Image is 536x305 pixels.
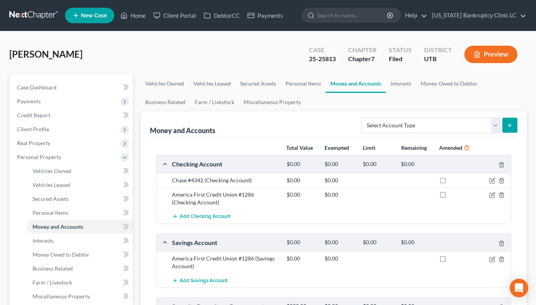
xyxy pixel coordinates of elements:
a: Personal Items [26,206,133,220]
a: Vehicles Owned [26,164,133,178]
strong: Exempted [325,144,349,151]
span: Farm / Livestock [33,279,72,286]
span: New Case [81,13,107,19]
a: Case Dashboard [11,81,133,94]
span: Miscellaneous Property [33,293,90,300]
span: Credit Report [17,112,50,118]
div: $0.00 [359,161,397,168]
div: $0.00 [283,191,321,199]
a: Home [117,9,149,22]
span: Payments [17,98,41,105]
a: Farm / Livestock [26,276,133,290]
div: $0.00 [397,161,435,168]
a: Secured Assets [26,192,133,206]
span: Vehicles Leased [33,182,70,188]
div: Savings Account [168,238,283,247]
a: Vehicles Owned [141,74,189,93]
strong: Limit [363,144,375,151]
a: Interests [26,234,133,248]
a: Vehicles Leased [189,74,235,93]
span: 7 [371,55,375,62]
div: $0.00 [397,239,435,246]
a: Miscellaneous Property [239,93,306,111]
div: Status [389,46,412,55]
span: Business Related [33,265,73,272]
div: 25-25813 [309,55,336,63]
div: Chapter [348,46,376,55]
button: Preview [464,46,517,63]
a: Miscellaneous Property [26,290,133,303]
span: Real Property [17,140,50,146]
div: America First Credit Union #1286 (Savings Account) [168,255,283,270]
a: Money and Accounts [326,74,386,93]
input: Search by name... [317,8,388,22]
span: Client Profile [17,126,49,132]
div: $0.00 [321,239,359,246]
button: Add Checking Account [172,209,230,224]
span: [PERSON_NAME] [9,48,82,60]
div: Case [309,46,336,55]
strong: Total Value [286,144,313,151]
a: Vehicles Leased [26,178,133,192]
a: Secured Assets [235,74,281,93]
strong: Amended [439,144,462,151]
div: $0.00 [283,176,321,184]
div: Filed [389,55,412,63]
span: Secured Assets [33,195,69,202]
a: Money Owed to Debtor [416,74,482,93]
div: Open Intercom Messenger [510,279,528,297]
a: Business Related [26,262,133,276]
a: Payments [244,9,287,22]
a: Credit Report [11,108,133,122]
a: Business Related [141,93,190,111]
div: $0.00 [283,239,321,246]
div: $0.00 [283,161,321,168]
strong: Remaining [401,144,427,151]
a: Money Owed to Debtor [26,248,133,262]
a: Client Portal [149,9,200,22]
a: [US_STATE] Bankruptcy Clinic LC [428,9,526,22]
a: Money and Accounts [26,220,133,234]
a: Personal Items [281,74,326,93]
span: Interests [33,237,53,244]
span: Add Checking Account [180,214,230,220]
span: Money and Accounts [33,223,83,230]
span: Personal Items [33,209,68,216]
span: Add Savings Account [180,278,227,284]
a: Help [401,9,427,22]
div: $0.00 [321,161,359,168]
div: $0.00 [321,255,359,262]
div: $0.00 [283,255,321,262]
span: Case Dashboard [17,84,57,91]
span: Money Owed to Debtor [33,251,89,258]
div: $0.00 [359,239,397,246]
a: Interests [386,74,416,93]
span: Vehicles Owned [33,168,71,174]
div: $0.00 [321,176,359,184]
span: Personal Property [17,154,61,160]
div: District [424,46,452,55]
div: Chase #4342 (Checking Account) [168,176,283,184]
div: Checking Account [168,160,283,168]
a: Farm / Livestock [190,93,239,111]
div: Money and Accounts [150,126,215,135]
div: America First Credit Union #1286 (Checking Account) [168,191,283,206]
div: UTB [424,55,452,63]
div: Chapter [348,55,376,63]
a: DebtorCC [200,9,244,22]
button: Add Savings Account [172,273,227,288]
div: $0.00 [321,191,359,199]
